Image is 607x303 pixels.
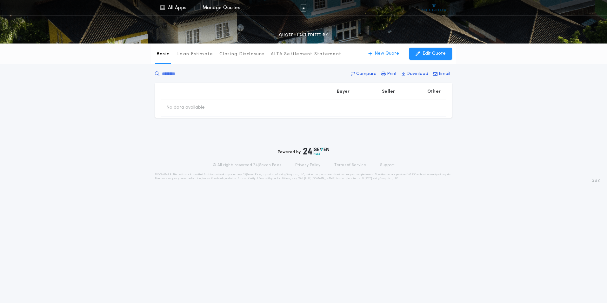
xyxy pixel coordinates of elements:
[304,177,336,180] a: [URL][DOMAIN_NAME]
[161,99,210,116] td: No data available
[157,51,169,57] p: Basic
[406,71,428,77] p: Download
[431,68,452,80] button: Email
[409,48,452,60] button: Edit Quote
[349,68,378,80] button: Compare
[271,51,341,57] p: ALTA Settlement Statement
[387,71,397,77] p: Print
[278,147,329,155] div: Powered by
[422,4,446,11] img: vs-icon
[219,51,264,57] p: Closing Disclosure
[423,50,446,57] p: Edit Quote
[439,71,450,77] p: Email
[362,48,405,60] button: New Quote
[380,163,394,168] a: Support
[279,32,328,38] p: QUOTE - LAST EDITED BY
[427,89,441,95] p: Other
[303,147,329,155] img: logo
[337,89,350,95] p: Buyer
[356,71,377,77] p: Compare
[155,173,452,180] p: DISCLAIMER: This estimate is provided for informational purposes only. 24|Seven Fees, a product o...
[213,163,281,168] p: © All rights reserved. 24|Seven Fees
[375,50,399,57] p: New Quote
[382,89,395,95] p: Seller
[592,178,601,184] span: 3.8.0
[177,51,213,57] p: Loan Estimate
[334,163,366,168] a: Terms of Service
[295,163,321,168] a: Privacy Policy
[300,4,306,11] img: img
[379,68,399,80] button: Print
[400,68,430,80] button: Download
